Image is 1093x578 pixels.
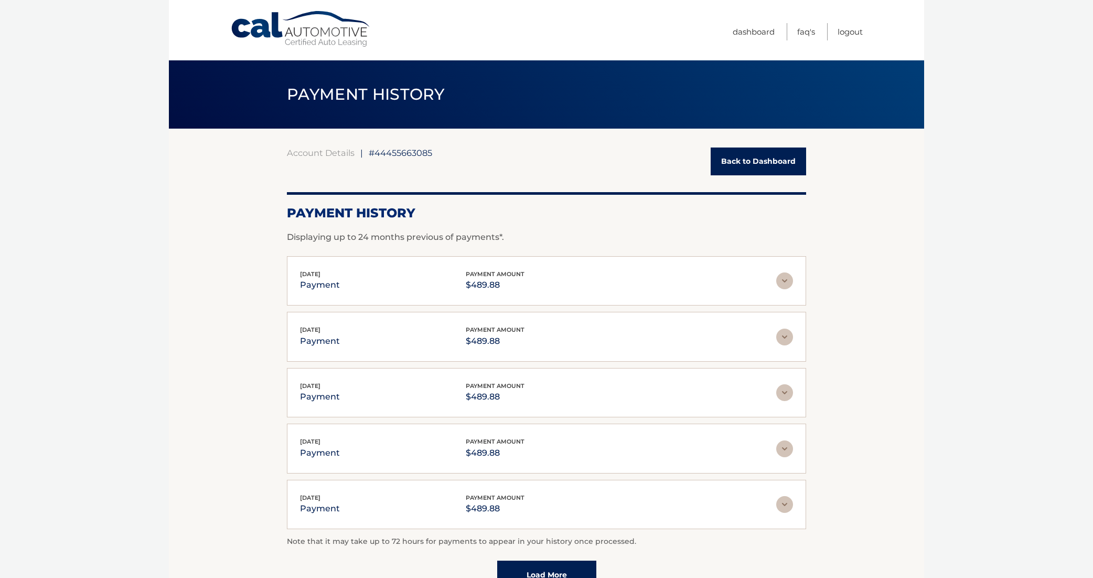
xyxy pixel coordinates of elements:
span: payment amount [466,382,524,390]
img: accordion-rest.svg [776,329,793,345]
span: PAYMENT HISTORY [287,85,445,104]
span: payment amount [466,326,524,333]
span: [DATE] [300,326,320,333]
img: accordion-rest.svg [776,496,793,513]
p: $489.88 [466,334,524,349]
p: payment [300,501,340,516]
a: Back to Dashboard [711,148,806,175]
span: payment amount [466,494,524,501]
p: Displaying up to 24 months previous of payments*. [287,231,806,244]
p: payment [300,278,340,292]
span: [DATE] [300,382,320,390]
span: #44455663085 [369,148,432,158]
span: payment amount [466,270,524,278]
img: accordion-rest.svg [776,440,793,457]
p: $489.88 [466,390,524,404]
p: payment [300,334,340,349]
a: Dashboard [733,23,775,40]
span: [DATE] [300,270,320,278]
p: payment [300,390,340,404]
p: Note that it may take up to 72 hours for payments to appear in your history once processed. [287,535,806,548]
span: payment amount [466,438,524,445]
p: $489.88 [466,446,524,460]
a: FAQ's [797,23,815,40]
span: | [360,148,363,158]
span: [DATE] [300,494,320,501]
img: accordion-rest.svg [776,272,793,289]
span: [DATE] [300,438,320,445]
p: $489.88 [466,501,524,516]
h2: Payment History [287,205,806,221]
p: $489.88 [466,278,524,292]
img: accordion-rest.svg [776,384,793,401]
a: Cal Automotive [230,10,372,48]
a: Account Details [287,148,355,158]
a: Logout [838,23,863,40]
p: payment [300,446,340,460]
